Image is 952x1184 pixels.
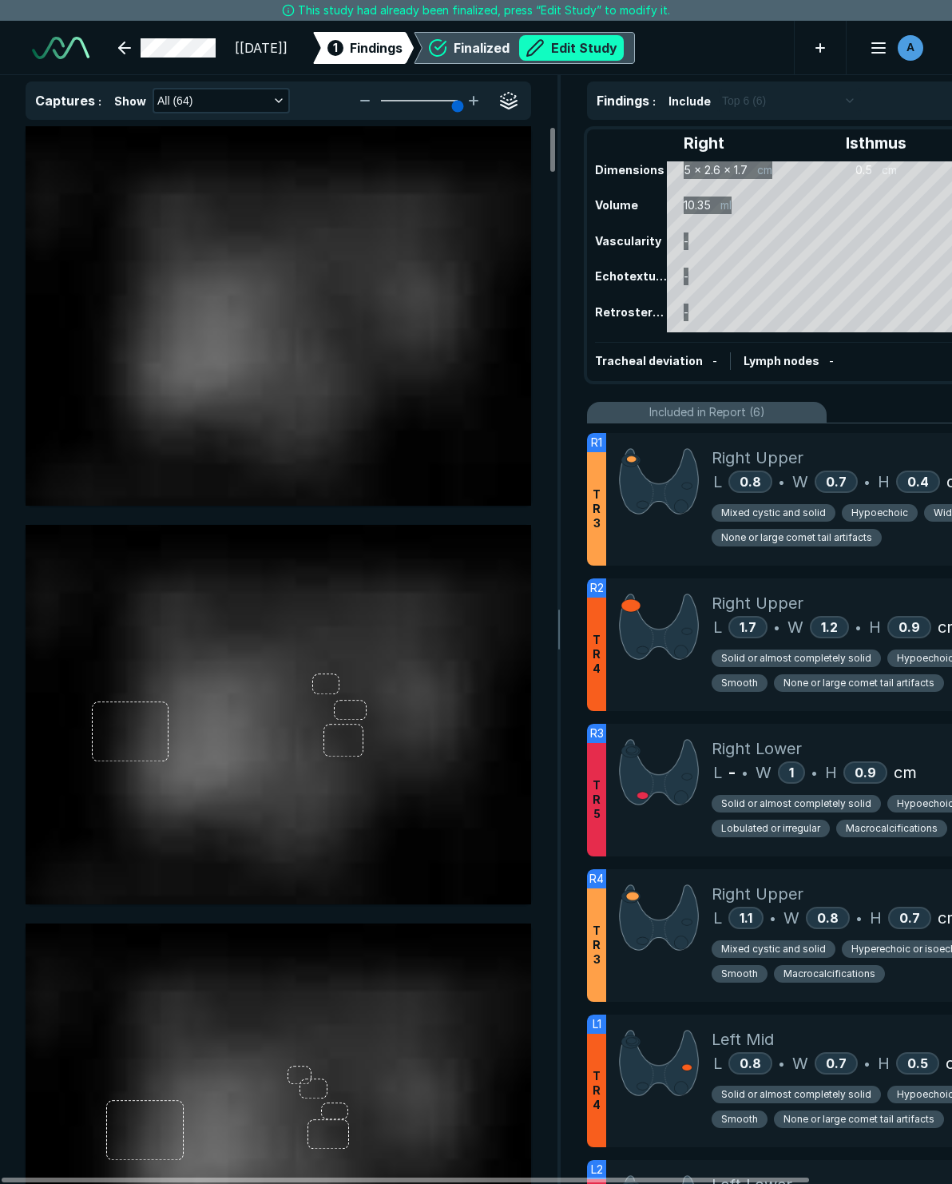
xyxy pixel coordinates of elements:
span: Show [114,93,146,109]
span: All (64) [157,92,192,109]
span: Included in Report (6) [649,403,765,421]
span: W [783,906,799,930]
span: 1 [333,39,338,56]
span: Right Upper [712,446,803,470]
span: 0.7 [899,910,920,926]
img: 1NjVYCXSAAAAAElFTkSuQmCC [619,591,699,662]
span: W [792,1051,808,1075]
span: - [728,761,736,785]
span: T R 3 [593,487,601,530]
img: thumbPlaceholder.89fa25b6310341e1af03..jpg [26,525,531,904]
img: 8aZkFgAAAABklEQVQDADpKTQVhRL56AAAAAElFTkSuQmCC [619,737,699,808]
span: Right Upper [712,591,803,615]
span: H [869,615,881,639]
span: T R 4 [593,633,601,676]
span: Left Mid [712,1027,774,1051]
span: Hypoechoic [851,506,908,520]
span: W [787,615,803,639]
span: Findings [350,38,403,58]
span: R2 [590,579,604,597]
span: L1 [593,1015,601,1033]
span: 0.8 [740,474,761,490]
span: Mixed cystic and solid [721,942,826,956]
span: Right Lower [712,737,802,761]
span: 0.9 [898,619,920,635]
img: thumbPlaceholder.89fa25b6310341e1af03..jpg [26,126,531,506]
span: Smooth [721,967,758,981]
span: This study had already been finalized, press “Edit Study” to modify it. [298,2,670,19]
span: H [825,761,837,785]
span: • [779,1054,784,1073]
button: avatar-name [859,32,926,64]
span: Findings [597,93,649,109]
span: Include [668,93,711,109]
span: • [742,763,748,782]
span: 1.7 [740,619,756,635]
span: 1 [789,765,794,781]
span: 1.1 [740,910,752,926]
span: Solid or almost completely solid [721,1087,871,1102]
div: avatar-name [898,35,923,61]
span: H [878,1051,890,1075]
span: : [98,94,101,108]
span: • [864,472,870,491]
span: H [870,906,882,930]
span: - [712,354,717,368]
span: Lobulated or irregular [721,821,820,836]
span: • [770,908,775,928]
span: • [856,908,862,928]
span: • [811,763,817,782]
div: FinalizedEdit Study [414,32,635,64]
span: • [855,618,861,637]
span: R3 [590,725,604,742]
span: 0.8 [740,1055,761,1071]
span: Solid or almost completely solid [721,651,871,666]
span: L2 [591,1161,603,1178]
span: - [829,354,834,368]
span: Macrocalcifications [783,967,875,981]
span: L [713,906,722,930]
span: A [906,39,914,56]
div: Finalized [454,35,624,61]
span: 0.4 [907,474,929,490]
span: T R 3 [593,924,601,967]
span: cm [894,761,917,785]
span: L [713,761,722,785]
span: : [653,94,656,108]
span: W [756,761,772,785]
span: 0.8 [817,910,839,926]
span: L [713,470,722,494]
span: 0.5 [907,1055,928,1071]
a: See-Mode Logo [26,30,96,66]
span: None or large comet tail artifacts [783,676,934,690]
span: H [878,470,890,494]
span: T R 5 [593,778,601,821]
span: Tracheal deviation [595,354,703,368]
span: 0.7 [826,1055,847,1071]
span: Smooth [721,676,758,690]
img: 8YwxIsAAAABklEQVQDAOISVQViEMhdAAAAAElFTkSuQmCC [619,1027,699,1099]
span: None or large comet tail artifacts [721,530,872,545]
span: R1 [591,434,602,451]
span: Top 6 (6) [722,92,766,109]
span: • [779,472,784,491]
span: Lymph nodes [744,354,819,368]
img: yTGK0sAAAAGSURBVAMAG0RJBRc4ni8AAAAASUVORK5CYII= [619,446,699,517]
span: Captures [35,93,95,109]
span: R4 [589,870,604,888]
span: • [864,1054,870,1073]
span: Mixed cystic and solid [721,506,826,520]
div: 1Findings [313,32,414,64]
span: [[DATE]] [235,38,288,58]
span: L [713,1051,722,1075]
span: • [774,618,779,637]
span: 1.2 [821,619,838,635]
span: L [713,615,722,639]
img: See-Mode Logo [32,37,89,59]
span: 0.9 [855,765,876,781]
span: W [792,470,808,494]
img: FO+XaAAAAAZJREFUAwCScnf2wv5GZwAAAABJRU5ErkJggg== [619,882,699,953]
span: None or large comet tail artifacts [783,1112,934,1126]
span: Smooth [721,1112,758,1126]
span: Solid or almost completely solid [721,797,871,811]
